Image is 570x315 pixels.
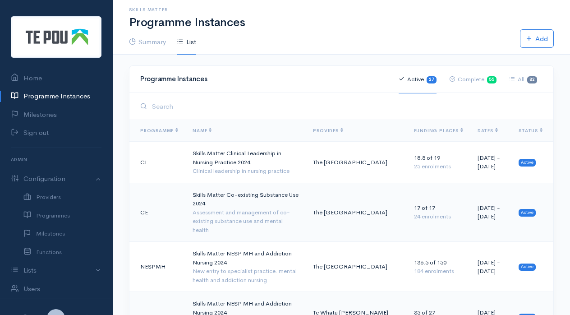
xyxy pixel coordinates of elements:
[129,183,185,242] td: CE
[193,167,299,176] div: Clinical leadership in nursing practice
[519,128,542,134] span: Status
[470,183,511,242] td: [DATE] - [DATE]
[185,142,306,183] td: Skills Matter Clinical Leadership in Nursing Practice 2024
[140,75,388,83] h4: Programme Instances
[313,128,343,134] span: Provider
[140,128,178,134] span: Programme
[414,212,463,221] div: 24 enrolments
[193,208,299,235] div: Assessment and management of co-existing substance use and mental health
[520,29,554,48] a: Add
[129,29,166,55] a: Summary
[449,65,497,93] a: Complete55
[519,209,536,216] span: Active
[129,7,554,12] h6: Skills Matter
[129,16,554,29] h1: Programme Instances
[414,128,463,134] span: Funding Places
[414,162,463,171] div: 25 enrolments
[509,65,537,93] a: All82
[429,77,434,82] b: 27
[11,16,101,58] img: Te Pou
[11,153,101,166] h6: Admin
[478,128,498,134] span: Dates
[129,142,185,183] td: CL
[193,128,211,134] span: Name
[149,97,542,116] input: Search
[407,142,470,183] td: 18.5 of 19
[407,183,470,242] td: 17 of 17
[470,142,511,183] td: [DATE] - [DATE]
[489,77,494,82] b: 55
[399,65,437,93] a: Active27
[414,267,463,276] div: 184 enrolments
[185,242,306,292] td: Skills Matter NESP MH and Addiction Nursing 2024
[519,264,536,271] span: Active
[193,267,299,284] div: New entry to specialist practice: mental health and addiction nursing
[306,183,406,242] td: The [GEOGRAPHIC_DATA]
[407,242,470,292] td: 136.5 of 150
[470,242,511,292] td: [DATE] - [DATE]
[519,159,536,166] span: Active
[306,242,406,292] td: The [GEOGRAPHIC_DATA]
[129,242,185,292] td: NESPMH
[306,142,406,183] td: The [GEOGRAPHIC_DATA]
[529,77,535,82] b: 82
[177,29,196,55] a: List
[185,183,306,242] td: Skills Matter Co-existing Substance Use 2024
